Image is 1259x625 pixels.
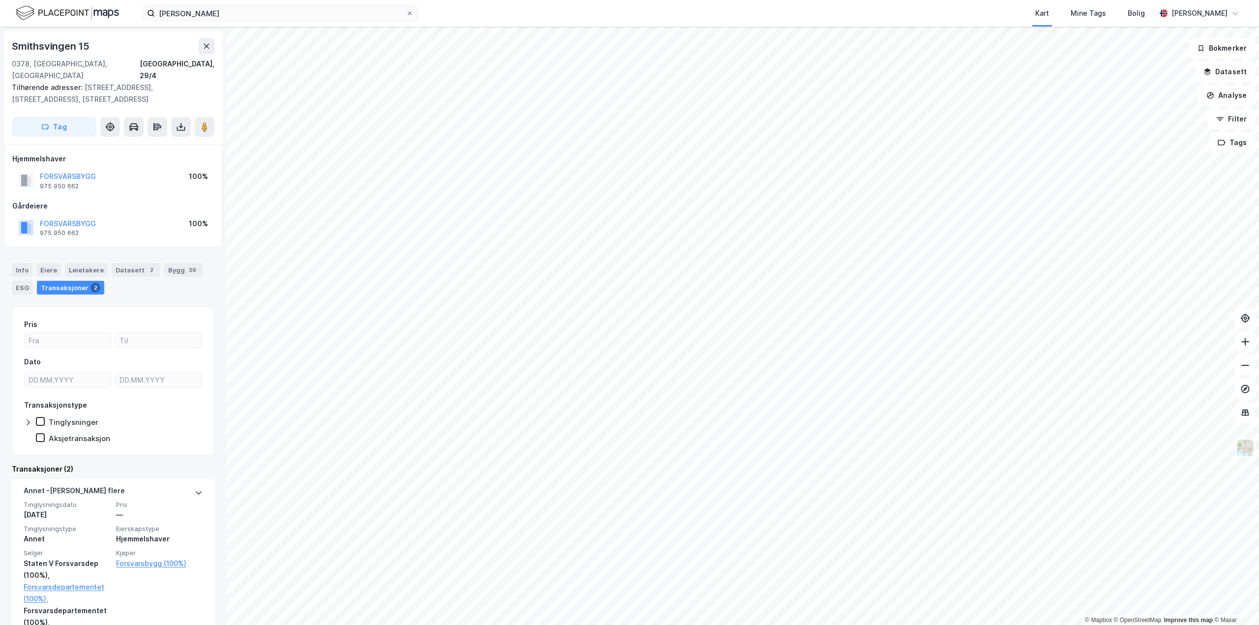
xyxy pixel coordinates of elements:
span: Tinglysningsdato [24,501,110,509]
div: 0378, [GEOGRAPHIC_DATA], [GEOGRAPHIC_DATA] [12,58,140,82]
button: Filter [1208,109,1255,129]
div: Gårdeiere [12,200,214,212]
div: 39 [187,265,198,275]
div: Aksjetransaksjon [49,434,110,443]
div: Annet [24,533,110,545]
div: Transaksjoner [37,281,104,295]
div: 100% [189,218,208,230]
input: Søk på adresse, matrikkel, gårdeiere, leietakere eller personer [155,6,406,21]
div: Transaksjonstype [24,399,87,411]
div: [DATE] [24,509,110,521]
div: 975 950 662 [40,182,79,190]
a: Mapbox [1085,617,1112,624]
div: [GEOGRAPHIC_DATA], 29/4 [140,58,214,82]
div: Tinglysninger [49,417,98,427]
div: Smithsvingen 15 [12,38,91,54]
div: Pris [24,319,37,330]
div: ESG [12,281,33,295]
button: Datasett [1195,62,1255,82]
div: Eiere [36,263,61,277]
div: 2 [147,265,156,275]
div: Dato [24,356,41,368]
div: 100% [189,171,208,182]
div: Bolig [1128,7,1145,19]
span: Eierskapstype [116,525,203,533]
div: 2 [90,283,100,293]
div: 975 950 662 [40,229,79,237]
span: Tinglysningstype [24,525,110,533]
img: logo.f888ab2527a4732fd821a326f86c7f29.svg [16,4,119,22]
div: Mine Tags [1071,7,1106,19]
iframe: Chat Widget [1210,578,1259,625]
input: Fra [25,333,111,348]
div: Info [12,263,32,277]
button: Bokmerker [1189,38,1255,58]
button: Analyse [1198,86,1255,105]
span: Kjøper [116,549,203,557]
div: Datasett [112,263,160,277]
a: OpenStreetMap [1114,617,1162,624]
span: Pris [116,501,203,509]
input: DD.MM.YYYY [116,372,202,387]
button: Tags [1209,133,1255,152]
input: DD.MM.YYYY [25,372,111,387]
span: Tilhørende adresser: [12,83,85,91]
div: [STREET_ADDRESS], [STREET_ADDRESS], [STREET_ADDRESS] [12,82,207,105]
div: — [116,509,203,521]
div: Hjemmelshaver [116,533,203,545]
a: Forsvarsbygg (100%) [116,558,203,569]
button: Tag [12,117,96,137]
img: Z [1236,439,1255,457]
div: Transaksjoner (2) [12,463,214,475]
a: Improve this map [1164,617,1213,624]
a: Forsvarsdepartementet (100%), [24,581,110,605]
div: Bygg [164,263,202,277]
span: Selger [24,549,110,557]
div: [PERSON_NAME] [1171,7,1228,19]
div: Kart [1035,7,1049,19]
div: Annet - [PERSON_NAME] flere [24,485,125,501]
div: Leietakere [65,263,108,277]
div: Hjemmelshaver [12,153,214,165]
div: Staten V Forsvarsdep (100%), [24,558,110,581]
input: Til [116,333,202,348]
